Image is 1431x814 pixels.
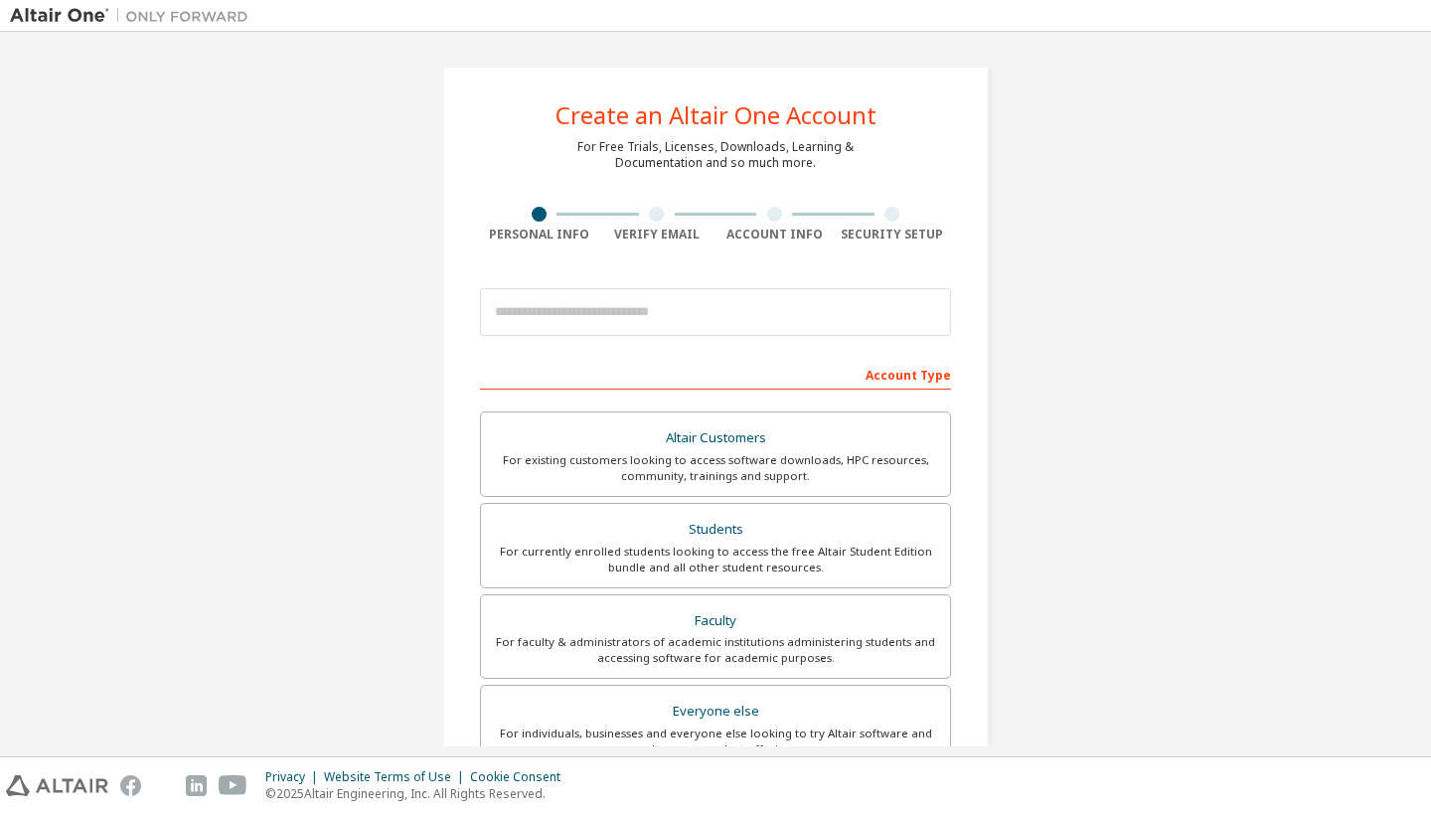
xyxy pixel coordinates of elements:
[6,775,108,796] img: altair_logo.svg
[493,698,938,726] div: Everyone else
[493,516,938,544] div: Students
[715,227,834,243] div: Account Info
[480,358,951,390] div: Account Type
[493,607,938,635] div: Faculty
[493,424,938,452] div: Altair Customers
[834,227,952,243] div: Security Setup
[324,769,470,785] div: Website Terms of Use
[493,634,938,666] div: For faculty & administrators of academic institutions administering students and accessing softwa...
[219,775,247,796] img: youtube.svg
[556,103,876,127] div: Create an Altair One Account
[577,139,854,171] div: For Free Trials, Licenses, Downloads, Learning & Documentation and so much more.
[598,227,716,243] div: Verify Email
[120,775,141,796] img: facebook.svg
[493,544,938,575] div: For currently enrolled students looking to access the free Altair Student Edition bundle and all ...
[265,769,324,785] div: Privacy
[470,769,572,785] div: Cookie Consent
[493,452,938,484] div: For existing customers looking to access software downloads, HPC resources, community, trainings ...
[10,6,258,26] img: Altair One
[186,775,207,796] img: linkedin.svg
[493,726,938,757] div: For individuals, businesses and everyone else looking to try Altair software and explore our prod...
[265,785,572,802] p: © 2025 Altair Engineering, Inc. All Rights Reserved.
[480,227,598,243] div: Personal Info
